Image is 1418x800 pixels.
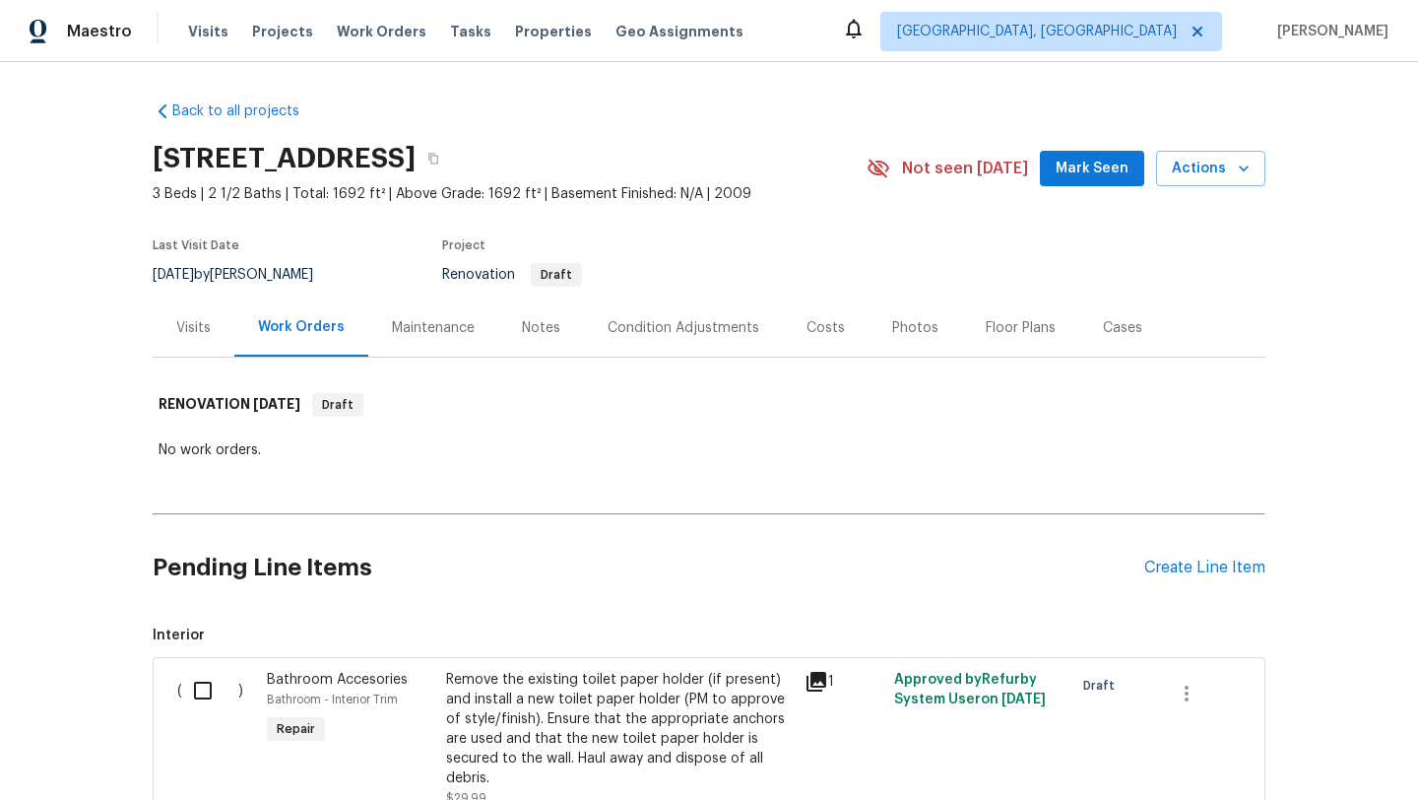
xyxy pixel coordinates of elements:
[1056,157,1128,181] span: Mark Seen
[159,440,1259,460] div: No work orders.
[159,393,300,417] h6: RENOVATION
[153,268,194,282] span: [DATE]
[1172,157,1250,181] span: Actions
[897,22,1177,41] span: [GEOGRAPHIC_DATA], [GEOGRAPHIC_DATA]
[446,670,793,788] div: Remove the existing toilet paper holder (if present) and install a new toilet paper holder (PM to...
[442,268,582,282] span: Renovation
[267,673,408,687] span: Bathroom Accesories
[258,317,345,337] div: Work Orders
[67,22,132,41] span: Maestro
[1040,151,1144,187] button: Mark Seen
[892,318,938,338] div: Photos
[1156,151,1265,187] button: Actions
[615,22,743,41] span: Geo Assignments
[1269,22,1388,41] span: [PERSON_NAME]
[314,395,361,415] span: Draft
[894,673,1046,706] span: Approved by Refurby System User on
[522,318,560,338] div: Notes
[1001,693,1046,706] span: [DATE]
[533,269,580,281] span: Draft
[153,373,1265,436] div: RENOVATION [DATE]Draft
[337,22,426,41] span: Work Orders
[1083,676,1123,696] span: Draft
[253,397,300,411] span: [DATE]
[805,670,882,694] div: 1
[153,522,1144,614] h2: Pending Line Items
[1144,559,1265,577] div: Create Line Item
[416,141,451,176] button: Copy Address
[188,22,228,41] span: Visits
[153,263,337,287] div: by [PERSON_NAME]
[515,22,592,41] span: Properties
[153,626,1265,645] span: Interior
[176,318,211,338] div: Visits
[442,239,485,251] span: Project
[450,25,491,38] span: Tasks
[902,159,1028,178] span: Not seen [DATE]
[153,149,416,168] h2: [STREET_ADDRESS]
[153,184,867,204] span: 3 Beds | 2 1/2 Baths | Total: 1692 ft² | Above Grade: 1692 ft² | Basement Finished: N/A | 2009
[153,101,342,121] a: Back to all projects
[608,318,759,338] div: Condition Adjustments
[986,318,1056,338] div: Floor Plans
[252,22,313,41] span: Projects
[392,318,475,338] div: Maintenance
[267,694,398,705] span: Bathroom - Interior Trim
[269,719,323,739] span: Repair
[1103,318,1142,338] div: Cases
[806,318,845,338] div: Costs
[153,239,239,251] span: Last Visit Date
